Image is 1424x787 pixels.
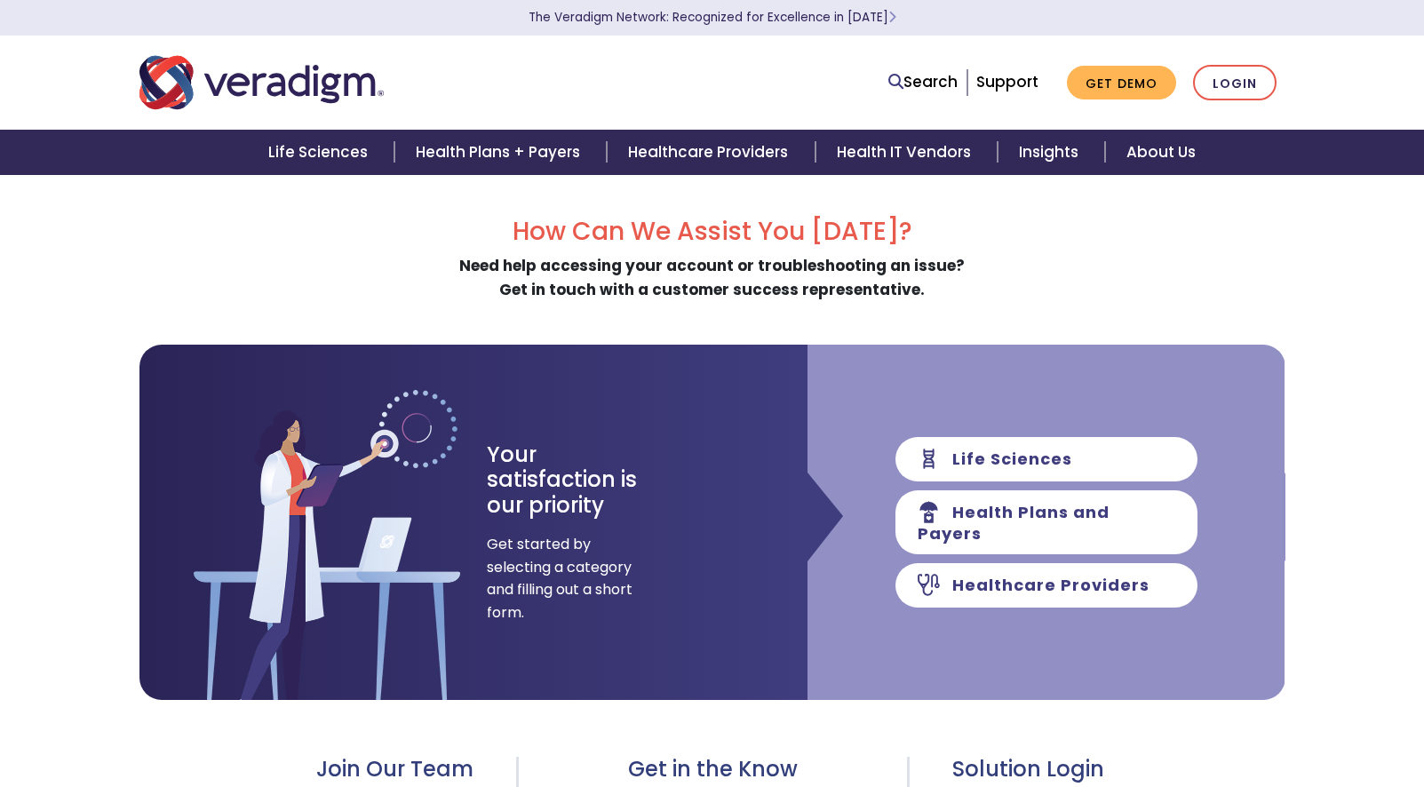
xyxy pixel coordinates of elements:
[487,533,633,624] span: Get started by selecting a category and filling out a short form.
[529,9,896,26] a: The Veradigm Network: Recognized for Excellence in [DATE]Learn More
[1067,66,1176,100] a: Get Demo
[561,757,864,783] h3: Get in the Know
[394,130,607,175] a: Health Plans + Payers
[139,757,474,783] h3: Join Our Team
[888,9,896,26] span: Learn More
[952,757,1285,783] h3: Solution Login
[139,53,384,112] img: Veradigm logo
[998,130,1105,175] a: Insights
[459,255,965,300] strong: Need help accessing your account or troubleshooting an issue? Get in touch with a customer succes...
[247,130,394,175] a: Life Sciences
[1105,130,1217,175] a: About Us
[976,71,1038,92] a: Support
[139,217,1285,247] h2: How Can We Assist You [DATE]?
[487,442,669,519] h3: Your satisfaction is our priority
[1193,65,1277,101] a: Login
[888,70,958,94] a: Search
[607,130,815,175] a: Healthcare Providers
[815,130,998,175] a: Health IT Vendors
